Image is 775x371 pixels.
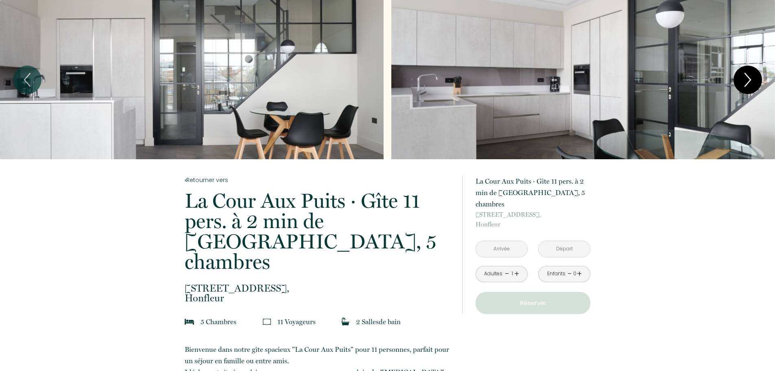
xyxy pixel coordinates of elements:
[201,316,236,327] p: 5 Chambre
[539,241,590,257] input: Départ
[568,268,572,280] a: -
[734,66,762,94] button: Next
[185,191,452,272] p: La Cour Aux Puits · Gîte 11 pers. à 2 min de [GEOGRAPHIC_DATA], 5 chambres
[484,270,502,278] div: Adultes
[234,318,236,326] span: s
[313,318,316,326] span: s
[376,318,379,326] span: s
[547,270,565,278] div: Enfants
[13,66,41,94] button: Previous
[476,292,590,314] button: Réserver
[185,176,452,184] a: Retourner vers
[476,210,590,220] span: [STREET_ADDRESS],
[577,268,582,280] a: +
[476,210,590,229] p: Honfleur
[356,316,401,327] p: 2 Salle de bain
[277,316,316,327] p: 11 Voyageur
[185,283,452,303] p: Honfleur
[478,298,587,308] p: Réserver
[185,283,452,293] span: [STREET_ADDRESS],
[514,268,519,280] a: +
[505,268,509,280] a: -
[510,270,514,278] div: 1
[263,318,271,326] img: guests
[476,176,590,210] p: La Cour Aux Puits · Gîte 11 pers. à 2 min de [GEOGRAPHIC_DATA], 5 chambres
[476,241,527,257] input: Arrivée
[573,270,577,278] div: 0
